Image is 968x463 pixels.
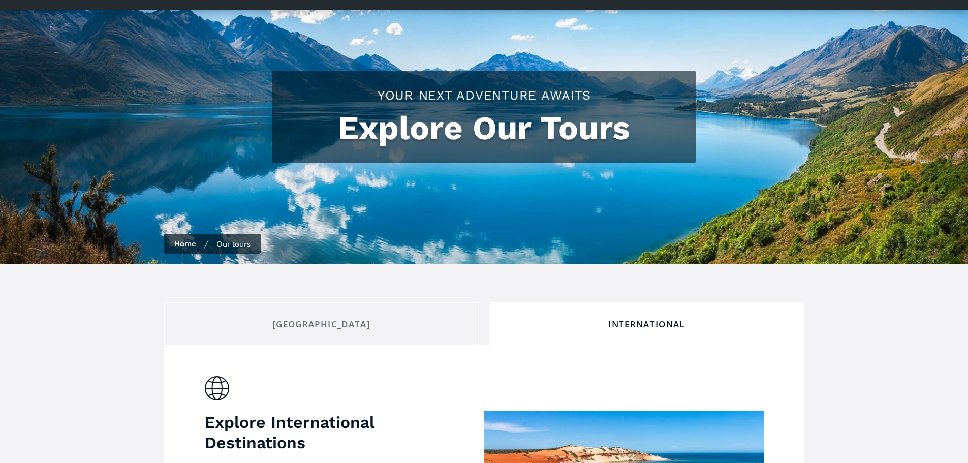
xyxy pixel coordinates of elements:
h2: Your Next Adventure Awaits [282,86,686,104]
h3: Explore International Destinations [205,412,433,453]
h1: Explore Our Tours [282,109,686,147]
div: Our tours [216,239,251,249]
a: Home [174,238,196,249]
div: [GEOGRAPHIC_DATA] [173,319,471,330]
div: International [498,319,796,330]
nav: breadcrumbs [164,234,261,254]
